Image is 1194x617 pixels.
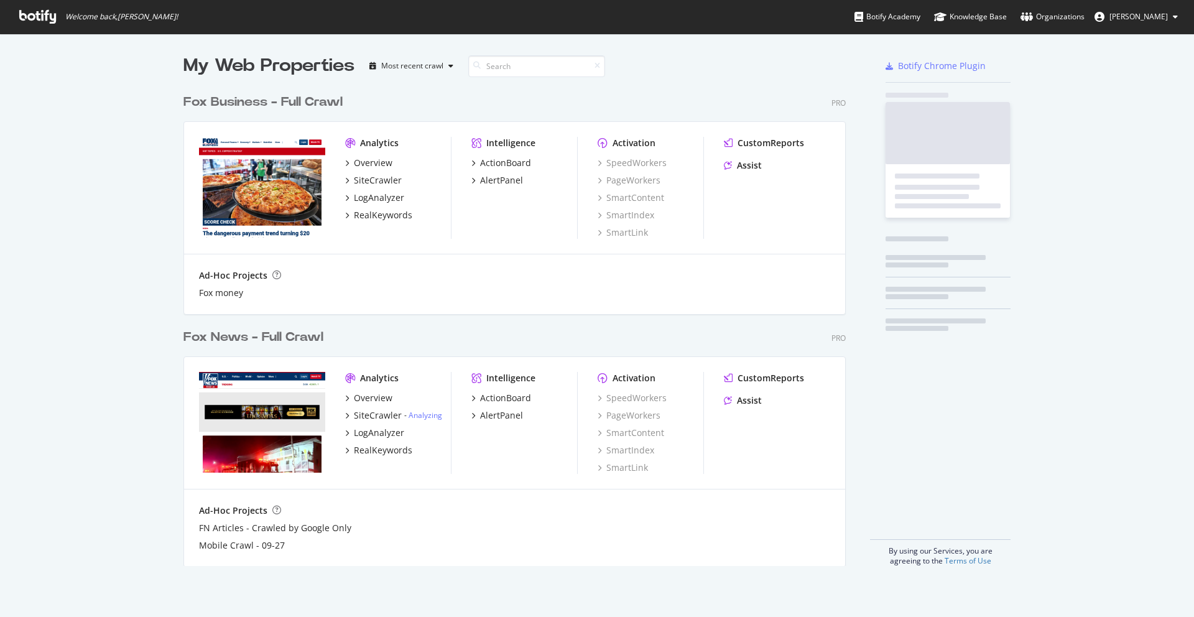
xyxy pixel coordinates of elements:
[471,157,531,169] a: ActionBoard
[364,56,458,76] button: Most recent crawl
[724,137,804,149] a: CustomReports
[199,287,243,299] a: Fox money
[598,209,654,221] a: SmartIndex
[65,12,178,22] span: Welcome back, [PERSON_NAME] !
[598,427,664,439] a: SmartContent
[183,93,343,111] div: Fox Business - Full Crawl
[886,60,986,72] a: Botify Chrome Plugin
[345,392,392,404] a: Overview
[354,157,392,169] div: Overview
[354,427,404,439] div: LogAnalyzer
[724,372,804,384] a: CustomReports
[870,539,1011,566] div: By using our Services, you are agreeing to the
[345,444,412,457] a: RealKeywords
[468,55,605,77] input: Search
[354,409,402,422] div: SiteCrawler
[613,137,655,149] div: Activation
[898,60,986,72] div: Botify Chrome Plugin
[354,209,412,221] div: RealKeywords
[381,62,443,70] div: Most recent crawl
[724,159,762,172] a: Assist
[199,539,285,552] a: Mobile Crawl - 09-27
[345,409,442,422] a: SiteCrawler- Analyzing
[183,328,323,346] div: Fox News - Full Crawl
[360,372,399,384] div: Analytics
[1020,11,1085,23] div: Organizations
[183,53,354,78] div: My Web Properties
[598,226,648,239] a: SmartLink
[945,555,991,566] a: Terms of Use
[598,192,664,204] a: SmartContent
[598,157,667,169] a: SpeedWorkers
[409,410,442,420] a: Analyzing
[183,328,328,346] a: Fox News - Full Crawl
[598,392,667,404] a: SpeedWorkers
[354,174,402,187] div: SiteCrawler
[598,462,648,474] a: SmartLink
[345,174,402,187] a: SiteCrawler
[486,372,535,384] div: Intelligence
[598,174,660,187] a: PageWorkers
[480,409,523,422] div: AlertPanel
[831,98,846,108] div: Pro
[480,392,531,404] div: ActionBoard
[199,504,267,517] div: Ad-Hoc Projects
[345,157,392,169] a: Overview
[934,11,1007,23] div: Knowledge Base
[199,372,325,473] img: www.foxnews.com
[738,137,804,149] div: CustomReports
[183,93,348,111] a: Fox Business - Full Crawl
[1085,7,1188,27] button: [PERSON_NAME]
[598,409,660,422] a: PageWorkers
[199,269,267,282] div: Ad-Hoc Projects
[1109,11,1168,22] span: Ashlyn Messier
[831,333,846,343] div: Pro
[854,11,920,23] div: Botify Academy
[354,444,412,457] div: RealKeywords
[345,209,412,221] a: RealKeywords
[345,192,404,204] a: LogAnalyzer
[738,372,804,384] div: CustomReports
[737,159,762,172] div: Assist
[480,174,523,187] div: AlertPanel
[613,372,655,384] div: Activation
[471,392,531,404] a: ActionBoard
[471,409,523,422] a: AlertPanel
[486,137,535,149] div: Intelligence
[199,137,325,238] img: www.foxbusiness.com
[199,522,351,534] a: FN Articles - Crawled by Google Only
[354,192,404,204] div: LogAnalyzer
[404,410,442,420] div: -
[598,444,654,457] a: SmartIndex
[354,392,392,404] div: Overview
[360,137,399,149] div: Analytics
[183,78,856,566] div: grid
[737,394,762,407] div: Assist
[471,174,523,187] a: AlertPanel
[345,427,404,439] a: LogAnalyzer
[724,394,762,407] a: Assist
[480,157,531,169] div: ActionBoard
